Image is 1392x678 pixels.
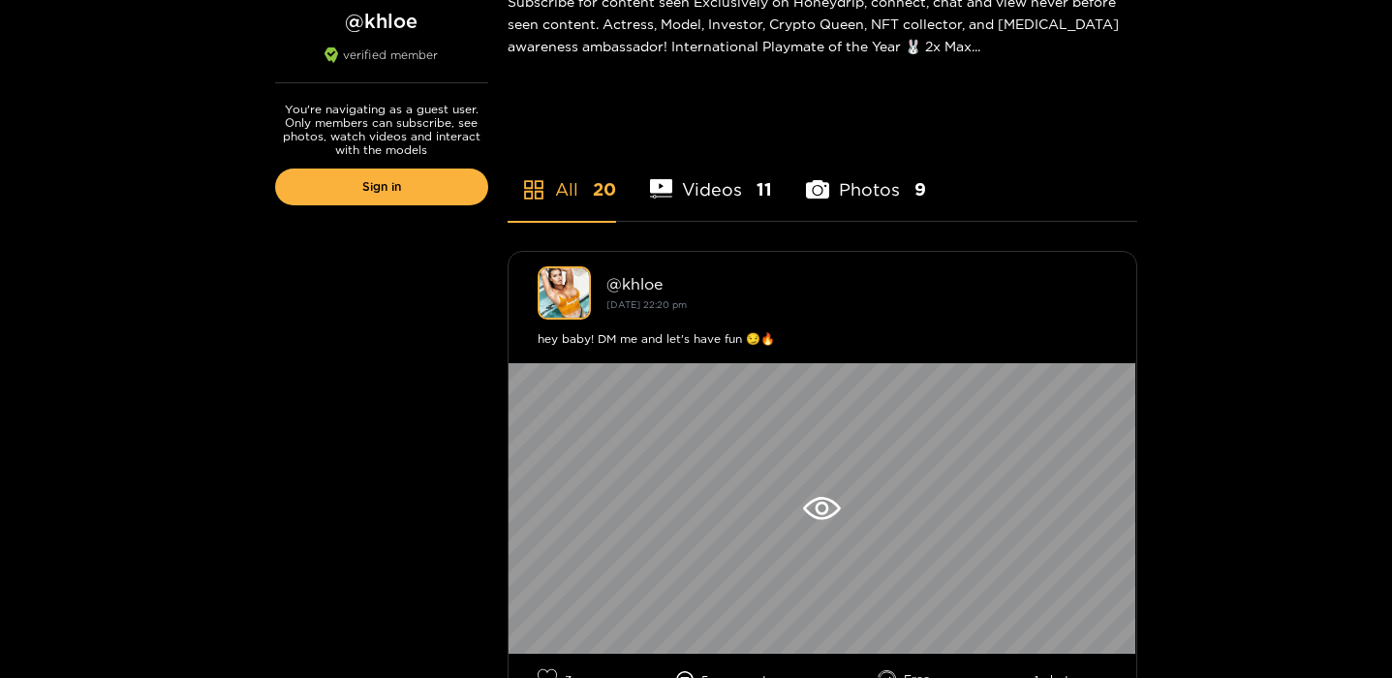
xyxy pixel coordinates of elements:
[538,266,591,320] img: khloe
[593,177,616,201] span: 20
[606,275,1107,293] div: @ khloe
[275,9,488,33] h1: @ khloe
[508,134,616,221] li: All
[275,169,488,205] a: Sign in
[275,103,488,157] p: You're navigating as a guest user. Only members can subscribe, see photos, watch videos and inter...
[914,177,926,201] span: 9
[538,329,1107,349] div: hey baby! DM me and let's have fun 😏🔥
[757,177,772,201] span: 11
[275,47,488,83] div: verified member
[650,134,773,221] li: Videos
[606,299,687,310] small: [DATE] 22:20 pm
[522,178,545,201] span: appstore
[806,134,926,221] li: Photos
